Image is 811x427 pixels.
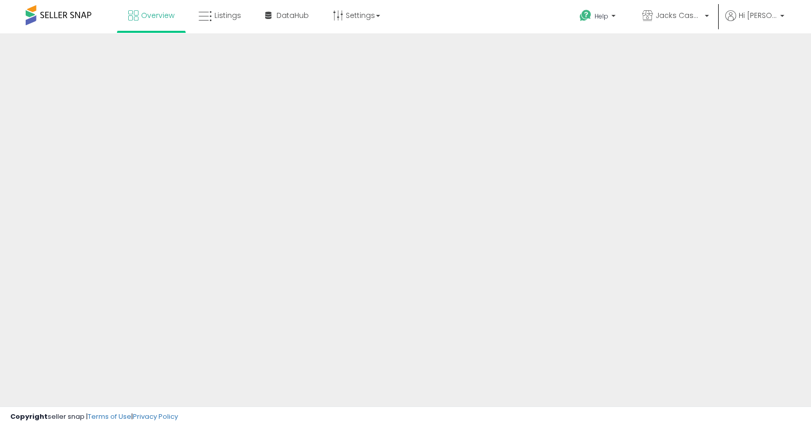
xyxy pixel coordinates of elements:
span: Hi [PERSON_NAME] [739,10,777,21]
span: Overview [141,10,174,21]
span: DataHub [276,10,309,21]
a: Terms of Use [88,412,131,421]
span: Listings [214,10,241,21]
span: Jacks Cases & [PERSON_NAME]'s Closet [656,10,702,21]
span: Help [595,12,608,21]
a: Hi [PERSON_NAME] [725,10,784,33]
a: Help [571,2,626,33]
i: Get Help [579,9,592,22]
a: Privacy Policy [133,412,178,421]
div: seller snap | | [10,412,178,422]
strong: Copyright [10,412,48,421]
